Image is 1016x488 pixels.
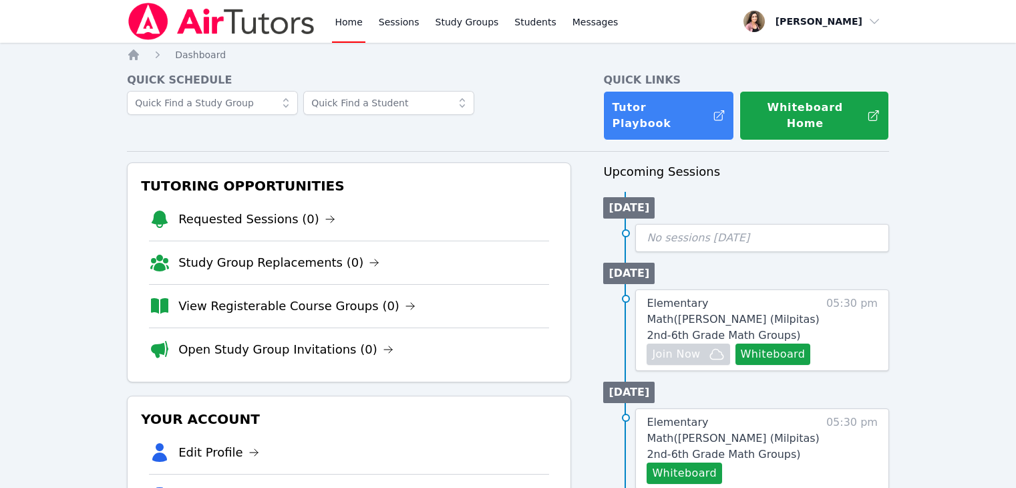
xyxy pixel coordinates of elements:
[826,295,878,365] span: 05:30 pm
[603,162,889,181] h3: Upcoming Sessions
[175,48,226,62] a: Dashboard
[647,297,819,342] span: Elementary Math ( [PERSON_NAME] (Milpitas) 2nd-6th Grade Math Groups )
[127,91,298,115] input: Quick Find a Study Group
[647,344,729,365] button: Join Now
[178,340,393,359] a: Open Study Group Invitations (0)
[175,49,226,60] span: Dashboard
[603,382,655,403] li: [DATE]
[178,253,379,272] a: Study Group Replacements (0)
[178,210,335,229] a: Requested Sessions (0)
[647,231,749,244] span: No sessions [DATE]
[739,91,889,140] button: Whiteboard Home
[138,407,560,431] h3: Your Account
[652,346,700,362] span: Join Now
[178,443,259,462] a: Edit Profile
[572,15,619,29] span: Messages
[603,91,734,140] a: Tutor Playbook
[826,414,878,484] span: 05:30 pm
[603,72,889,88] h4: Quick Links
[138,174,560,198] h3: Tutoring Opportunities
[178,297,415,316] a: View Registerable Course Groups (0)
[647,463,722,484] button: Whiteboard
[127,3,316,40] img: Air Tutors
[647,414,820,463] a: Elementary Math([PERSON_NAME] (Milpitas) 2nd-6th Grade Math Groups)
[603,263,655,284] li: [DATE]
[735,344,811,365] button: Whiteboard
[127,72,571,88] h4: Quick Schedule
[647,295,820,344] a: Elementary Math([PERSON_NAME] (Milpitas) 2nd-6th Grade Math Groups)
[647,416,819,461] span: Elementary Math ( [PERSON_NAME] (Milpitas) 2nd-6th Grade Math Groups )
[303,91,474,115] input: Quick Find a Student
[603,197,655,219] li: [DATE]
[127,48,889,62] nav: Breadcrumb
